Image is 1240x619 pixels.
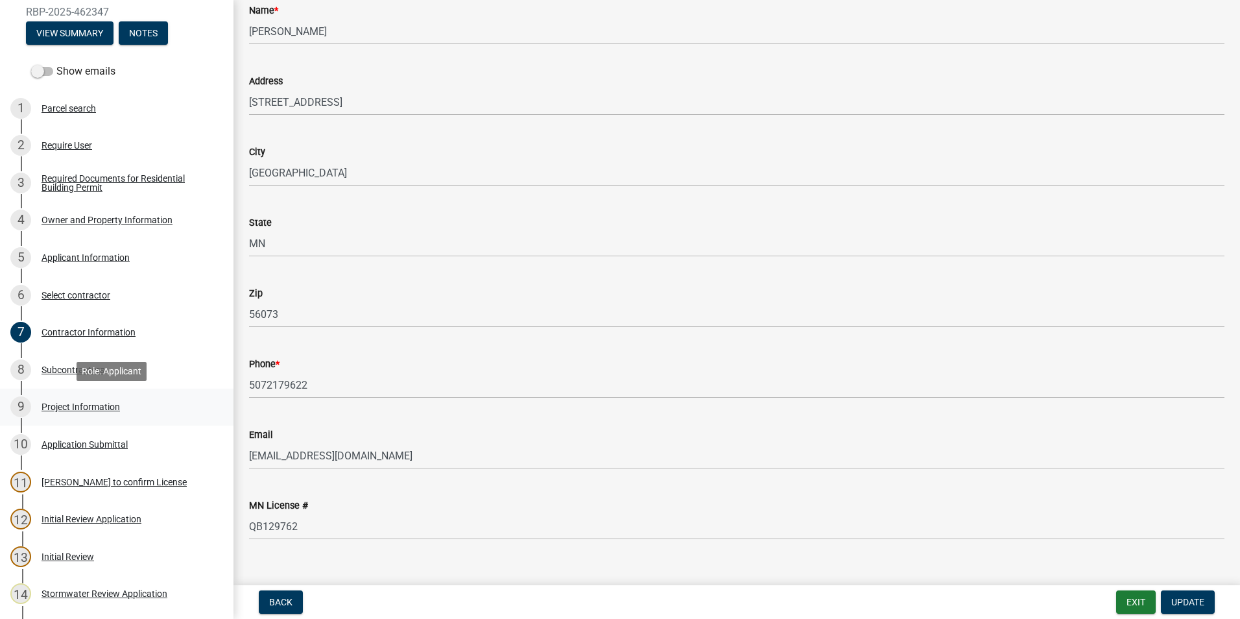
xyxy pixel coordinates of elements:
div: Subcontractors [42,365,104,374]
div: Owner and Property Information [42,215,173,225]
div: [PERSON_NAME] to confirm License [42,478,187,487]
div: 7 [10,322,31,343]
label: State [249,219,272,228]
div: 4 [10,210,31,230]
button: Exit [1116,590,1156,614]
div: 11 [10,472,31,492]
label: City [249,148,265,157]
button: Notes [119,21,168,45]
div: 8 [10,359,31,380]
div: 6 [10,285,31,306]
button: View Summary [26,21,113,45]
button: Update [1161,590,1215,614]
label: Name [249,6,278,16]
div: 1 [10,98,31,119]
div: 3 [10,173,31,193]
div: Required Documents for Residential Building Permit [42,174,213,192]
wm-modal-confirm: Notes [119,29,168,39]
span: Back [269,597,292,607]
span: RBP-2025-462347 [26,6,208,18]
label: Zip [249,289,263,298]
div: Applicant Information [42,253,130,262]
div: 14 [10,583,31,604]
div: 9 [10,396,31,417]
div: Role: Applicant [77,362,147,381]
div: 12 [10,509,31,529]
label: Email [249,431,273,440]
span: Update [1171,597,1204,607]
button: Back [259,590,303,614]
div: 5 [10,247,31,268]
wm-modal-confirm: Summary [26,29,113,39]
label: MN License # [249,502,308,511]
div: Initial Review [42,552,94,561]
label: Address [249,77,283,86]
div: 13 [10,546,31,567]
div: Require User [42,141,92,150]
div: Contractor Information [42,328,136,337]
div: Initial Review Application [42,515,141,524]
div: Stormwater Review Application [42,589,167,598]
label: Show emails [31,64,115,79]
label: Phone [249,360,280,369]
div: Project Information [42,402,120,411]
div: Application Submittal [42,440,128,449]
div: Parcel search [42,104,96,113]
div: 10 [10,434,31,455]
div: Select contractor [42,291,110,300]
div: 2 [10,135,31,156]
